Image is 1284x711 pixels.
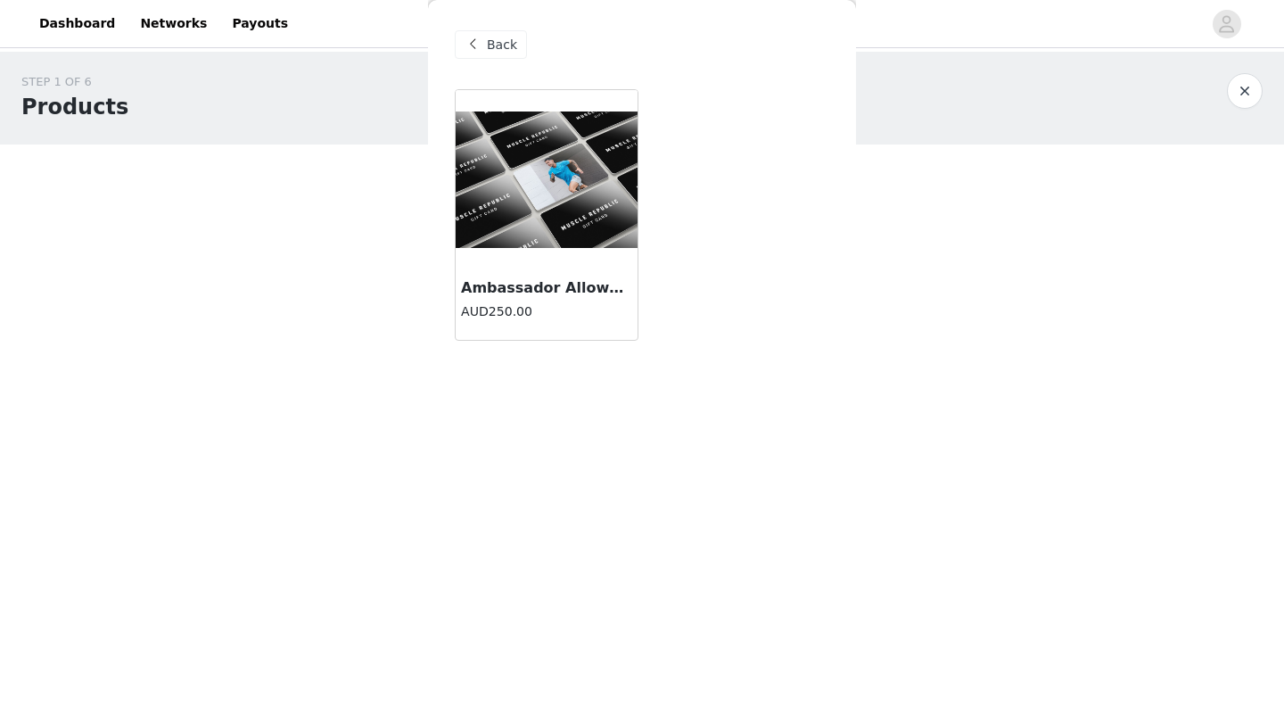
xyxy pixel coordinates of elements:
h1: Products [21,91,128,123]
h4: AUD250.00 [461,302,632,321]
h3: Ambassador Allowance [461,277,632,299]
a: Networks [129,4,218,44]
div: STEP 1 OF 6 [21,73,128,91]
div: avatar [1218,10,1235,38]
a: Payouts [221,4,299,44]
span: Back [487,36,517,54]
img: Ambassador Allowance [456,112,638,248]
a: Dashboard [29,4,126,44]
